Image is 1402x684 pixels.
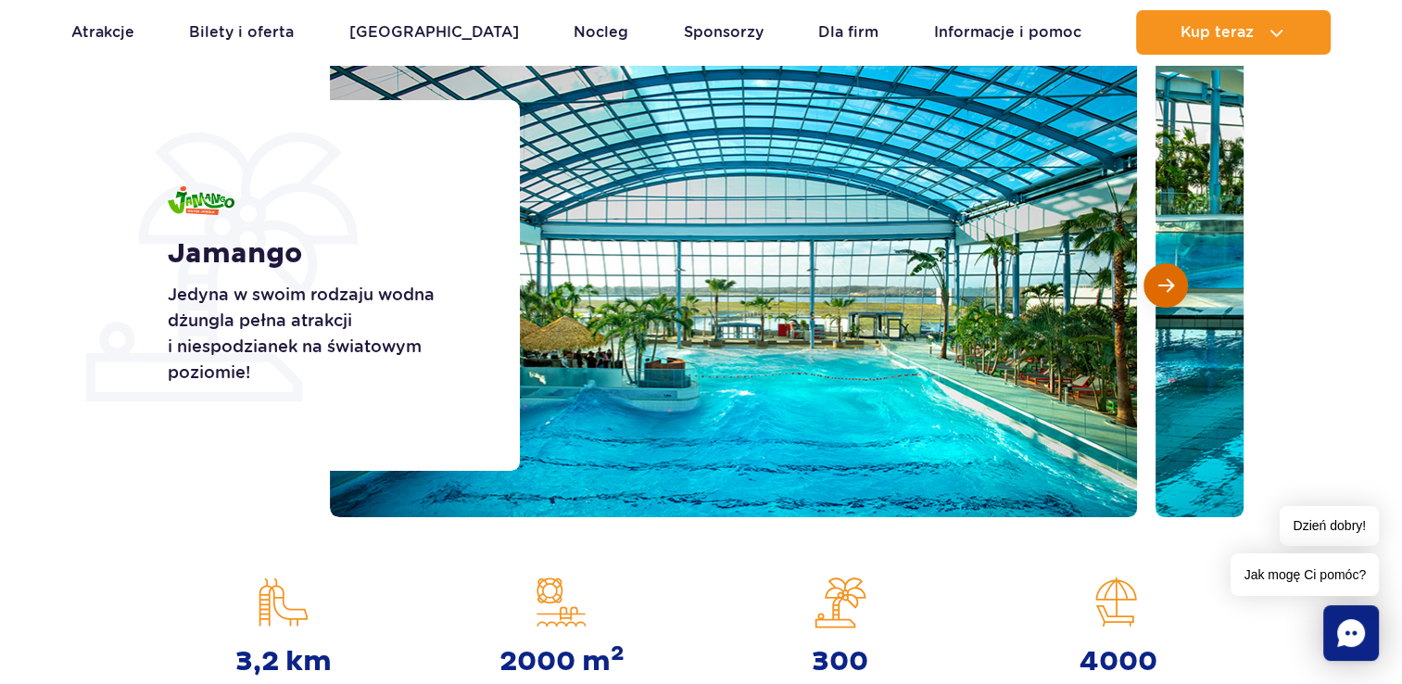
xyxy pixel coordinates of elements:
a: Nocleg [574,10,628,55]
strong: 3,2 km [235,645,332,678]
span: Kup teraz [1181,24,1254,41]
a: Informacje i pomoc [934,10,1081,55]
a: Dla firm [818,10,878,55]
strong: 4000 [1080,645,1157,678]
strong: 2000 m [499,645,625,678]
a: Atrakcje [71,10,134,55]
a: [GEOGRAPHIC_DATA] [349,10,519,55]
button: Następny slajd [1143,263,1188,308]
strong: 300 [812,645,868,678]
span: Jak mogę Ci pomóc? [1231,553,1379,596]
h1: Jamango [168,237,478,271]
sup: 2 [611,640,625,666]
a: Sponsorzy [684,10,764,55]
span: Dzień dobry! [1280,506,1379,546]
p: Jedyna w swoim rodzaju wodna dżungla pełna atrakcji i niespodzianek na światowym poziomie! [168,282,478,386]
a: Bilety i oferta [189,10,294,55]
button: Kup teraz [1136,10,1331,55]
div: Chat [1323,605,1379,661]
img: Jamango [168,186,234,215]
